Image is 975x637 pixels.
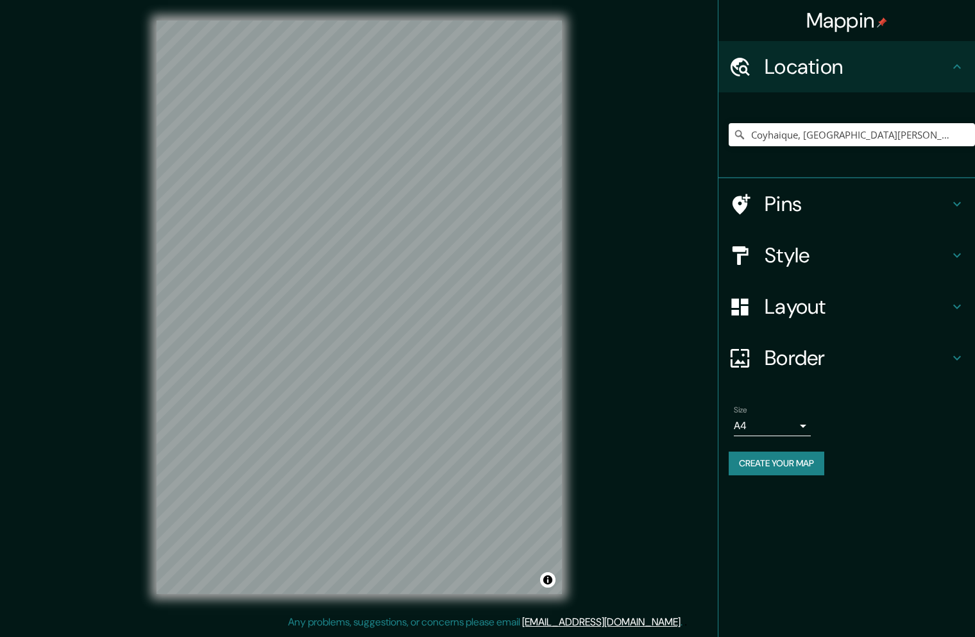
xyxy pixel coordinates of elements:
div: Style [718,230,975,281]
div: Layout [718,281,975,332]
img: pin-icon.png [877,17,887,28]
label: Size [734,405,747,416]
h4: Pins [765,191,949,217]
h4: Location [765,54,949,80]
p: Any problems, suggestions, or concerns please email . [288,615,682,630]
button: Create your map [729,452,824,475]
div: Border [718,332,975,384]
div: . [684,615,687,630]
h4: Layout [765,294,949,319]
button: Toggle attribution [540,572,555,588]
canvas: Map [157,21,562,594]
h4: Style [765,242,949,268]
h4: Border [765,345,949,371]
div: Pins [718,178,975,230]
div: A4 [734,416,811,436]
input: Pick your city or area [729,123,975,146]
div: . [682,615,684,630]
div: Location [718,41,975,92]
h4: Mappin [806,8,888,33]
a: [EMAIL_ADDRESS][DOMAIN_NAME] [522,615,681,629]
